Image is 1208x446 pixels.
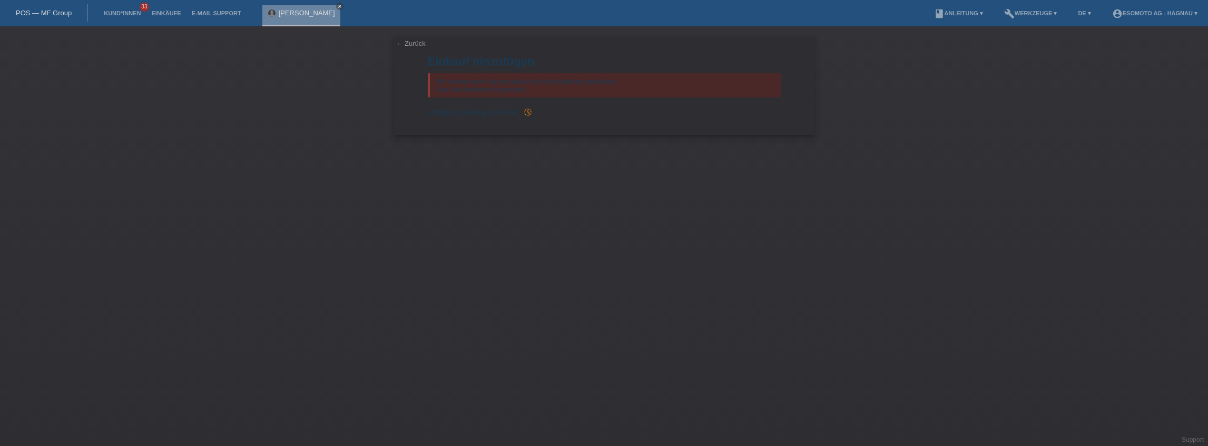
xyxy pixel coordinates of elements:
[1107,10,1203,16] a: account_circleEsomoto AG - Hagnau ▾
[396,39,426,47] a: ← Zurück
[186,10,247,16] a: E-Mail Support
[337,4,342,9] i: close
[279,9,335,17] a: [PERSON_NAME]
[1182,436,1204,443] a: Support
[1004,8,1015,19] i: build
[524,108,532,116] i: history_toggle_off
[428,108,781,116] div: Verfügbarer Betrag:
[99,10,146,16] a: Kund*innen
[929,10,988,16] a: bookAnleitung ▾
[934,8,945,19] i: book
[16,9,72,17] a: POS — MF Group
[146,10,186,16] a: Einkäufe
[428,73,781,97] div: Wir können dem Kunde aktuell keine Kreditlimite gewähren. Das Kundenkonto ist gesperrt.
[428,55,781,68] h1: Einkauf hinzufügen
[1112,8,1123,19] i: account_circle
[140,3,149,12] span: 33
[1073,10,1096,16] a: DE ▾
[518,108,532,116] span: Seit der Autorisierung wurde ein Einkauf hinzugefügt, welcher eine zukünftige Autorisierung und d...
[999,10,1063,16] a: buildWerkzeuge ▾
[487,108,517,116] span: CHF 0.00
[336,3,343,10] a: close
